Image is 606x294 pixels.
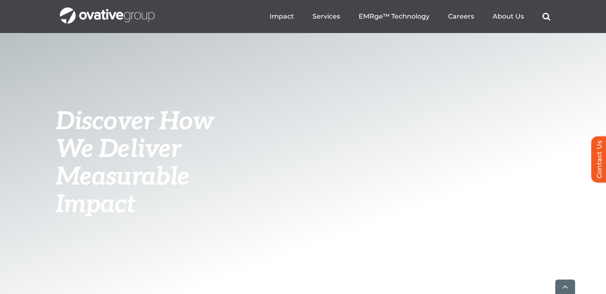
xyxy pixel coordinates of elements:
[60,7,155,14] a: OG_Full_horizontal_WHT
[543,12,550,21] a: Search
[56,135,189,220] span: We Deliver Measurable Impact
[312,12,340,21] a: Services
[56,107,214,137] span: Discover How
[359,12,430,21] a: EMRge™ Technology
[448,12,474,21] a: Careers
[270,12,294,21] a: Impact
[493,12,524,21] a: About Us
[270,3,550,30] nav: Menu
